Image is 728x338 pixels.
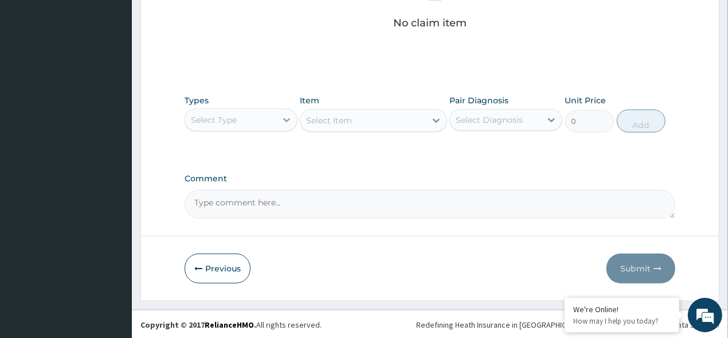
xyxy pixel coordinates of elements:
[140,320,256,330] strong: Copyright © 2017 .
[449,95,508,106] label: Pair Diagnosis
[185,96,209,106] label: Types
[66,98,158,214] span: We're online!
[565,95,606,106] label: Unit Price
[573,316,671,326] p: How may I help you today?
[6,220,218,261] textarea: Type your message and hit 'Enter'
[617,110,666,133] button: Add
[185,174,676,184] label: Comment
[393,17,467,29] p: No claim item
[21,57,46,86] img: d_794563401_company_1708531726252_794563401
[188,6,216,33] div: Minimize live chat window
[416,319,719,331] div: Redefining Heath Insurance in [GEOGRAPHIC_DATA] using Telemedicine and Data Science!
[606,254,675,283] button: Submit
[456,114,523,126] div: Select Diagnosis
[185,254,251,283] button: Previous
[573,304,671,314] div: We're Online!
[60,64,193,79] div: Chat with us now
[300,95,319,106] label: Item
[191,114,237,126] div: Select Type
[205,320,254,330] a: RelianceHMO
